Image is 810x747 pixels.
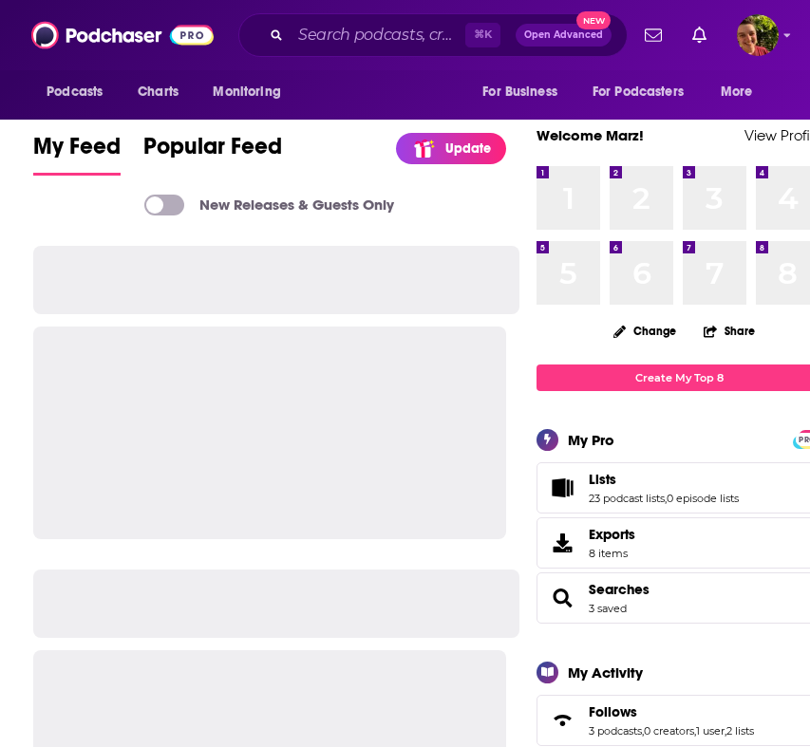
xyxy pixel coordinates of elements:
[737,14,779,56] button: Show profile menu
[589,703,637,720] span: Follows
[589,602,627,615] a: 3 saved
[602,319,688,343] button: Change
[589,492,665,505] a: 23 podcast lists
[637,19,669,51] a: Show notifications dropdown
[396,133,506,164] a: Update
[667,492,739,505] a: 0 episode lists
[465,23,500,47] span: ⌘ K
[589,471,739,488] a: Lists
[589,703,754,720] a: Follows
[589,471,616,488] span: Lists
[238,13,628,57] div: Search podcasts, credits, & more...
[726,724,754,738] a: 2 lists
[543,707,581,734] a: Follows
[537,126,644,144] a: Welcome Marz!
[593,79,684,105] span: For Podcasters
[33,74,127,110] button: open menu
[589,526,635,543] span: Exports
[696,724,725,738] a: 1 user
[721,79,753,105] span: More
[685,19,714,51] a: Show notifications dropdown
[543,585,581,611] a: Searches
[543,475,581,501] a: Lists
[703,312,756,349] button: Share
[589,547,635,560] span: 8 items
[482,79,557,105] span: For Business
[580,74,711,110] button: open menu
[725,724,726,738] span: ,
[543,530,581,556] span: Exports
[568,431,614,449] div: My Pro
[642,724,644,738] span: ,
[291,20,465,50] input: Search podcasts, credits, & more...
[31,17,214,53] img: Podchaser - Follow, Share and Rate Podcasts
[47,79,103,105] span: Podcasts
[199,74,305,110] button: open menu
[707,74,777,110] button: open menu
[213,79,280,105] span: Monitoring
[589,581,650,598] a: Searches
[138,79,179,105] span: Charts
[143,132,282,176] a: Popular Feed
[524,30,603,40] span: Open Advanced
[644,724,694,738] a: 0 creators
[469,74,581,110] button: open menu
[125,74,190,110] a: Charts
[737,14,779,56] span: Logged in as Marz
[576,11,611,29] span: New
[144,195,394,215] a: New Releases & Guests Only
[33,132,121,176] a: My Feed
[516,24,612,47] button: Open AdvancedNew
[33,132,121,172] span: My Feed
[694,724,696,738] span: ,
[589,724,642,738] a: 3 podcasts
[568,663,643,682] div: My Activity
[665,492,667,505] span: ,
[445,140,491,157] p: Update
[143,132,282,172] span: Popular Feed
[737,14,779,56] img: User Profile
